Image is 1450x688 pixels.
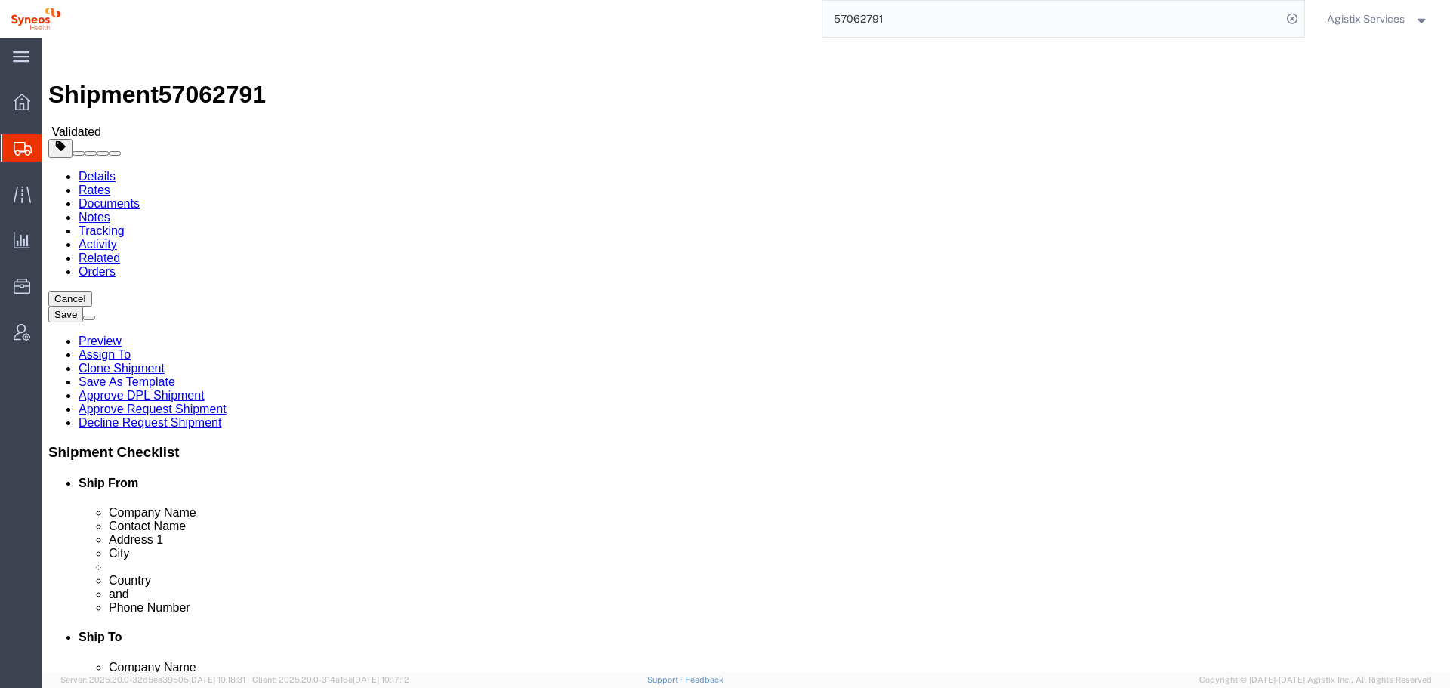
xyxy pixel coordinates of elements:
[685,675,723,684] a: Feedback
[252,675,409,684] span: Client: 2025.20.0-314a16e
[42,38,1450,672] iframe: FS Legacy Container
[1199,674,1432,686] span: Copyright © [DATE]-[DATE] Agistix Inc., All Rights Reserved
[1326,10,1430,28] button: Agistix Services
[60,675,245,684] span: Server: 2025.20.0-32d5ea39505
[353,675,409,684] span: [DATE] 10:17:12
[822,1,1282,37] input: Search for shipment number, reference number
[11,8,61,30] img: logo
[647,675,685,684] a: Support
[1327,11,1405,27] span: Agistix Services
[189,675,245,684] span: [DATE] 10:18:31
